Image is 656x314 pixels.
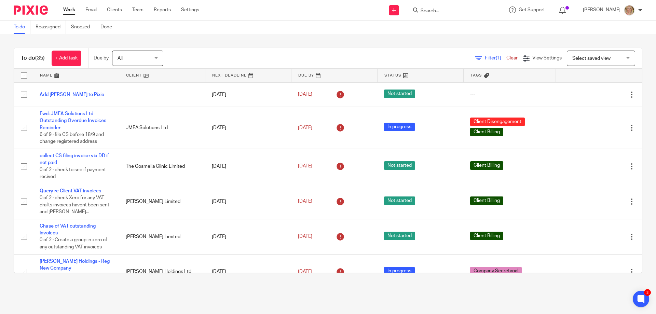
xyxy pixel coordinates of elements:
a: Team [132,6,143,13]
span: Client Billing [470,196,503,205]
td: [PERSON_NAME] Holdings Ltd [119,254,205,289]
span: In progress [384,123,415,131]
td: [DATE] [205,107,291,149]
span: Not started [384,90,415,98]
td: [PERSON_NAME] Limited [119,219,205,254]
a: collect CS filing invoice via DD if not paid [40,153,109,165]
span: Not started [384,161,415,170]
a: Query re Client VAT invoices [40,189,101,193]
span: [DATE] [298,199,312,204]
a: Reports [154,6,171,13]
span: [DATE] [298,164,312,169]
img: JW%20photo.JPG [624,5,635,16]
a: [PERSON_NAME] Holdings - Reg New Company [40,259,110,271]
h1: To do [21,55,45,62]
a: Fwd: JMEA Solutions Ltd - Outstanding Overdue Invoices Reminder [40,111,106,130]
a: Clients [107,6,122,13]
a: To do [14,21,30,34]
span: [DATE] [298,92,312,97]
p: [PERSON_NAME] [583,6,620,13]
td: [DATE] [205,184,291,219]
span: Get Support [519,8,545,12]
span: Client Billing [470,232,503,240]
td: [DATE] [205,82,291,107]
span: 0 of 2 · check Xero for any VAT drafts invoices havent been sent and [PERSON_NAME]... [40,195,109,214]
div: 3 [644,289,651,296]
p: Due by [94,55,109,62]
img: Pixie [14,5,48,15]
a: Email [85,6,97,13]
span: (1) [496,56,501,60]
span: 6 of 9 · file CS before 18/9 and change registered address [40,132,104,144]
span: Not started [384,232,415,240]
td: [DATE] [205,149,291,184]
span: All [118,56,123,61]
span: View Settings [532,56,562,60]
span: In progress [384,267,415,275]
span: [DATE] [298,125,312,130]
a: Work [63,6,75,13]
a: Settings [181,6,199,13]
td: [PERSON_NAME] Limited [119,184,205,219]
a: Add [PERSON_NAME] to Pixie [40,92,104,97]
a: Reassigned [36,21,66,34]
span: Client Billing [470,128,503,136]
span: [DATE] [298,269,312,274]
div: --- [470,91,549,98]
span: Select saved view [572,56,611,61]
span: Tags [470,73,482,77]
span: Filter [485,56,506,60]
span: Company Secretarial [470,267,522,275]
a: Clear [506,56,518,60]
span: [DATE] [298,234,312,239]
a: Done [100,21,117,34]
a: Snoozed [71,21,95,34]
span: Client Disengagement [470,118,525,126]
span: (35) [35,55,45,61]
td: The Cosmella Clinic Limited [119,149,205,184]
span: Client Billing [470,161,503,170]
span: 0 of 2 · Create a group in xero of any outstanding VAT invoices [40,238,107,250]
a: + Add task [52,51,81,66]
a: Chase of VAT outstanding invoices [40,224,96,235]
td: [DATE] [205,219,291,254]
span: Not started [384,196,415,205]
input: Search [420,8,481,14]
span: 0 of 2 · check to see if payment recived [40,167,106,179]
td: [DATE] [205,254,291,289]
td: JMEA Solutions Ltd [119,107,205,149]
